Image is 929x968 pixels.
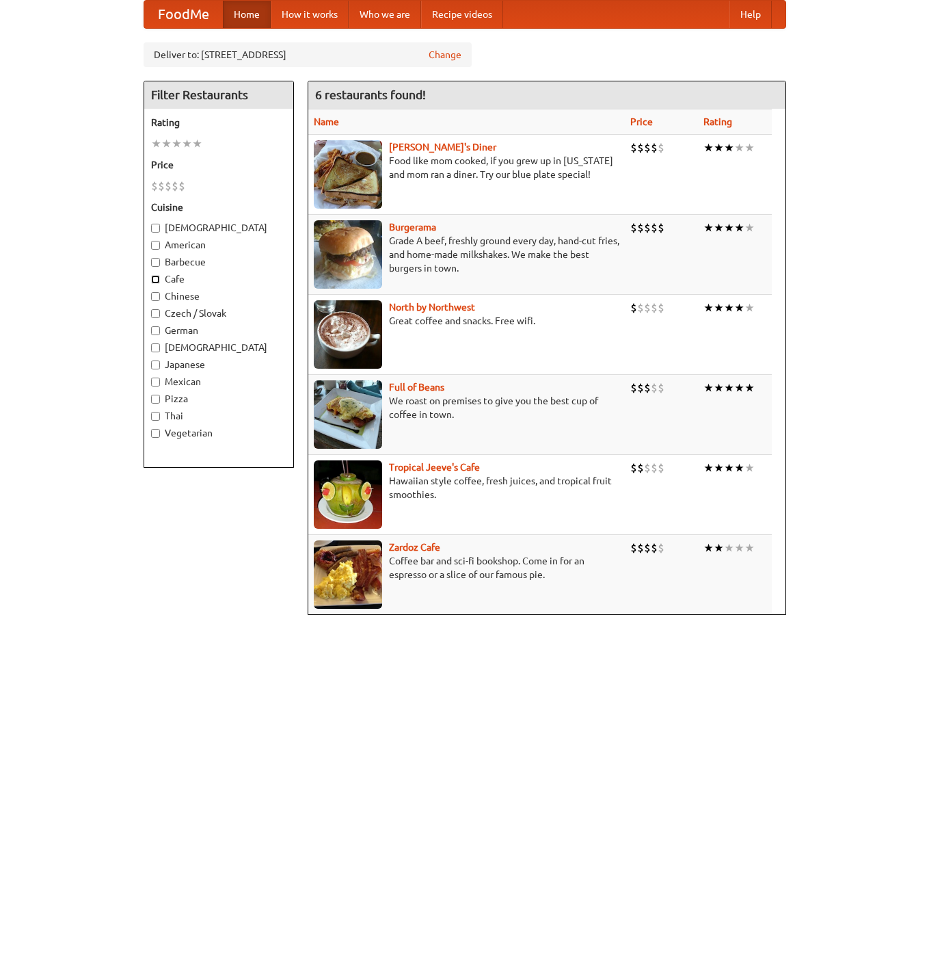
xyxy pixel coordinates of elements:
[314,140,382,209] img: sallys.jpg
[729,1,772,28] a: Help
[151,136,161,151] li: ★
[630,116,653,127] a: Price
[151,179,158,194] li: $
[314,220,382,289] img: burgerama.jpg
[637,300,644,315] li: $
[314,154,619,181] p: Food like mom cooked, if you grew up in [US_STATE] and mom ran a diner. Try our blue plate special!
[151,275,160,284] input: Cafe
[151,395,160,404] input: Pizza
[703,540,714,555] li: ★
[724,460,734,475] li: ★
[314,460,382,529] img: jeeves.jpg
[192,136,202,151] li: ★
[714,300,724,315] li: ★
[734,460,744,475] li: ★
[151,429,160,438] input: Vegetarian
[151,272,286,286] label: Cafe
[314,474,619,501] p: Hawaiian style coffee, fresh juices, and tropical fruit smoothies.
[630,220,637,235] li: $
[151,309,160,318] input: Czech / Slovak
[151,292,160,301] input: Chinese
[744,460,755,475] li: ★
[314,540,382,609] img: zardoz.jpg
[630,380,637,395] li: $
[658,540,664,555] li: $
[314,300,382,369] img: north.jpg
[651,380,658,395] li: $
[421,1,503,28] a: Recipe videos
[724,140,734,155] li: ★
[389,142,496,153] a: [PERSON_NAME]'s Diner
[637,460,644,475] li: $
[651,140,658,155] li: $
[630,140,637,155] li: $
[151,255,286,269] label: Barbecue
[658,300,664,315] li: $
[314,116,339,127] a: Name
[644,300,651,315] li: $
[630,300,637,315] li: $
[389,382,444,393] a: Full of Beans
[151,409,286,423] label: Thai
[644,460,651,475] li: $
[637,140,644,155] li: $
[703,300,714,315] li: ★
[429,48,461,62] a: Change
[734,300,744,315] li: ★
[703,116,732,127] a: Rating
[151,289,286,303] label: Chinese
[314,380,382,449] img: beans.jpg
[714,380,724,395] li: ★
[389,302,475,313] a: North by Northwest
[644,220,651,235] li: $
[703,220,714,235] li: ★
[144,42,472,67] div: Deliver to: [STREET_ADDRESS]
[734,220,744,235] li: ★
[637,220,644,235] li: $
[151,224,160,233] input: [DEMOGRAPHIC_DATA]
[151,378,160,387] input: Mexican
[314,394,619,421] p: We roast on premises to give you the best cup of coffee in town.
[151,158,286,172] h5: Price
[724,540,734,555] li: ★
[658,460,664,475] li: $
[744,380,755,395] li: ★
[151,392,286,406] label: Pizza
[389,462,480,473] a: Tropical Jeeve's Cafe
[389,222,436,233] a: Burgerama
[714,220,724,235] li: ★
[724,220,734,235] li: ★
[651,460,658,475] li: $
[389,542,440,553] a: Zardoz Cafe
[744,300,755,315] li: ★
[151,221,286,235] label: [DEMOGRAPHIC_DATA]
[144,81,293,109] h4: Filter Restaurants
[151,116,286,129] h5: Rating
[172,136,182,151] li: ★
[734,540,744,555] li: ★
[151,200,286,214] h5: Cuisine
[161,136,172,151] li: ★
[151,238,286,252] label: American
[703,140,714,155] li: ★
[314,314,619,328] p: Great coffee and snacks. Free wifi.
[151,241,160,250] input: American
[349,1,421,28] a: Who we are
[734,380,744,395] li: ★
[651,300,658,315] li: $
[314,234,619,275] p: Grade A beef, freshly ground every day, hand-cut fries, and home-made milkshakes. We make the bes...
[734,140,744,155] li: ★
[315,88,426,101] ng-pluralize: 6 restaurants found!
[714,140,724,155] li: ★
[630,460,637,475] li: $
[151,306,286,320] label: Czech / Slovak
[172,179,178,194] li: $
[744,220,755,235] li: ★
[223,1,271,28] a: Home
[658,220,664,235] li: $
